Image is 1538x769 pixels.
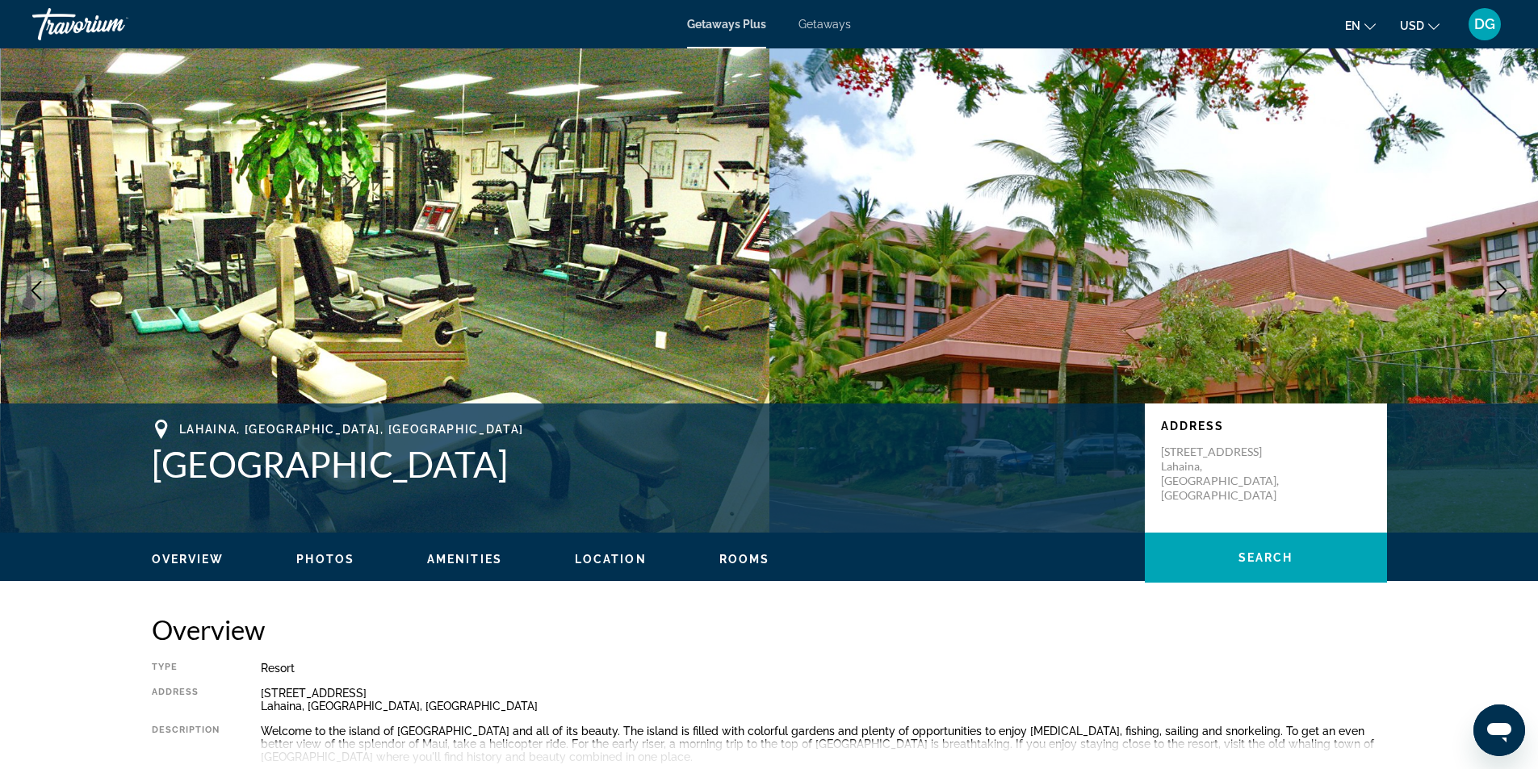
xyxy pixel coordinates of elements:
span: en [1345,19,1360,32]
span: Rooms [719,553,770,566]
div: Type [152,662,220,675]
a: Getaways Plus [687,18,766,31]
button: Previous image [16,270,57,311]
p: [STREET_ADDRESS] Lahaina, [GEOGRAPHIC_DATA], [GEOGRAPHIC_DATA] [1161,445,1290,503]
div: [STREET_ADDRESS] Lahaina, [GEOGRAPHIC_DATA], [GEOGRAPHIC_DATA] [261,687,1387,713]
div: Address [152,687,220,713]
span: Overview [152,553,224,566]
a: Getaways [798,18,851,31]
button: Change language [1345,14,1376,37]
button: Rooms [719,552,770,566]
a: Travorium [32,3,194,45]
span: Search [1238,551,1293,564]
iframe: Button to launch messaging window [1473,704,1525,756]
button: Overview [152,552,224,566]
button: Amenities [427,552,502,566]
p: Address [1161,420,1371,433]
button: Photos [296,552,354,566]
span: Amenities [427,553,502,566]
span: Lahaina, [GEOGRAPHIC_DATA], [GEOGRAPHIC_DATA] [179,423,525,436]
h1: [GEOGRAPHIC_DATA] [152,443,1129,485]
div: Resort [261,662,1387,675]
button: Search [1145,533,1387,583]
span: DG [1474,16,1495,32]
div: Description [152,725,220,763]
span: Photos [296,553,354,566]
span: Location [575,553,647,566]
span: USD [1400,19,1424,32]
button: User Menu [1464,7,1506,41]
h2: Overview [152,613,1387,646]
button: Next image [1481,270,1522,311]
button: Location [575,552,647,566]
button: Change currency [1400,14,1440,37]
div: Welcome to the island of [GEOGRAPHIC_DATA] and all of its beauty. The island is filled with color... [261,725,1387,763]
